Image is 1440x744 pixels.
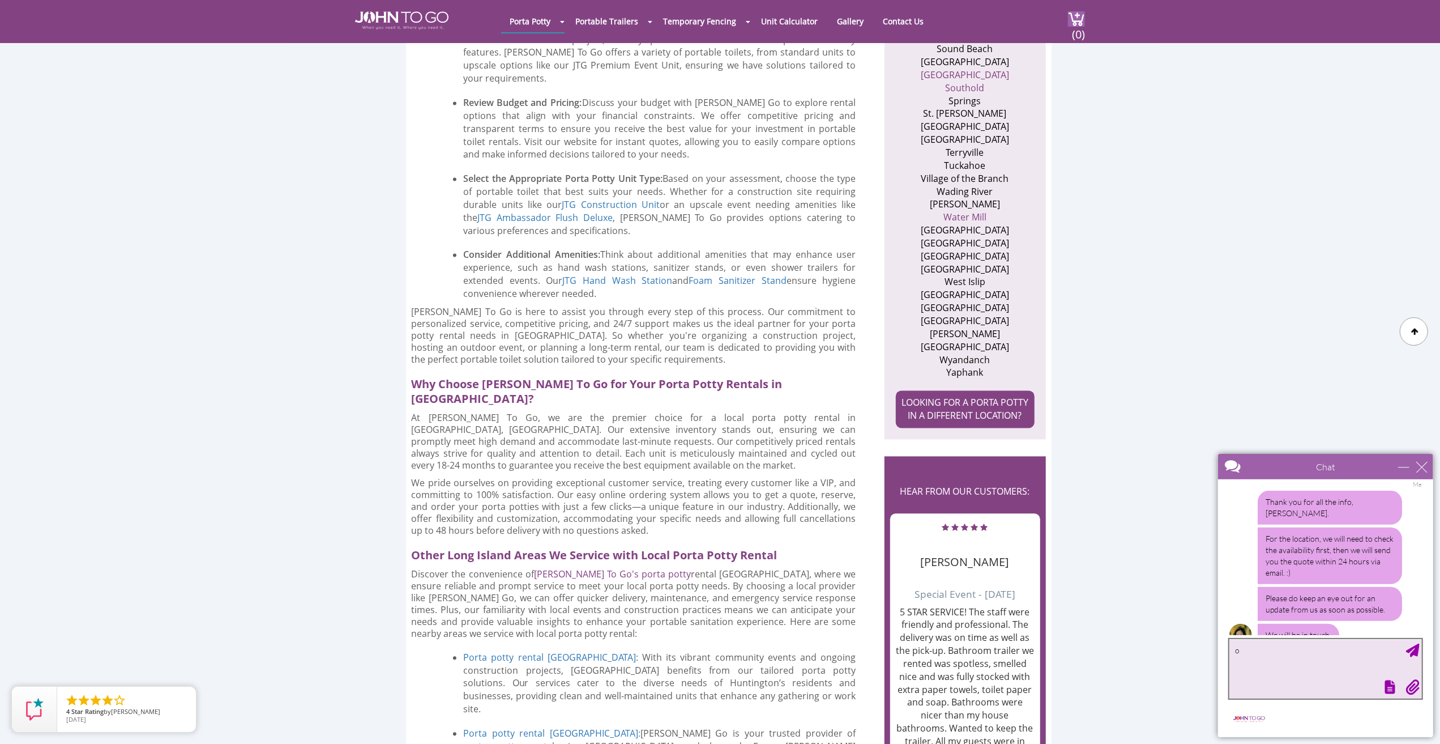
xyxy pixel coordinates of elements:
[890,473,1040,508] h2: HEAR FROM OUR CUSTOMERS:
[828,10,872,32] a: Gallery
[77,694,91,707] li: 
[910,172,1020,185] li: Village of the Branch
[567,10,647,32] a: Portable Trailers
[477,211,613,224] a: JTG Ambassador Flush Deluxe
[101,694,114,707] li: 
[910,328,1020,354] li: [PERSON_NAME][GEOGRAPHIC_DATA]
[355,11,448,29] img: JOHN to go
[463,248,600,261] strong: Consider Additional Amenities:
[874,10,932,32] a: Contact Us
[753,10,826,32] a: Unit Calculator
[910,56,1020,69] li: [GEOGRAPHIC_DATA]
[463,651,856,716] p: : With its vibrant community events and ongoing construction projects, [GEOGRAPHIC_DATA] benefits...
[910,133,1020,146] li: [GEOGRAPHIC_DATA]
[910,224,1020,237] li: [GEOGRAPHIC_DATA]
[66,708,187,716] span: by
[534,568,691,580] a: [PERSON_NAME] To Go's porta potty
[71,707,104,716] span: Star Rating
[946,82,985,94] a: Southold
[910,107,1020,120] li: St. [PERSON_NAME]
[910,275,1020,288] li: West Islip
[501,10,559,32] a: Porta Potty
[1068,11,1085,27] img: cart a
[943,211,986,223] a: Water Mill
[910,354,1020,367] li: Wyandanch
[910,250,1020,263] li: [GEOGRAPHIC_DATA]
[1071,18,1085,42] span: (0)
[463,248,856,300] p: Think about additional amenities that may enhance user experience, such as hand wash stations, sa...
[910,42,1020,56] li: Sound Beach
[910,366,1020,379] li: Yaphank
[463,651,636,664] a: Porta potty rental [GEOGRAPHIC_DATA]
[1211,447,1440,744] iframe: Live Chat Box
[562,198,660,211] a: JTG Construction Unit
[412,412,856,471] p: At [PERSON_NAME] To Go, we are the premier choice for a local porta potty rental in [GEOGRAPHIC_D...
[113,694,126,707] li: 
[463,727,640,739] a: Porta potty rental [GEOGRAPHIC_DATA]:
[412,371,866,406] h2: Why Choose [PERSON_NAME] To Go for Your Porta Potty Rentals in [GEOGRAPHIC_DATA]?
[910,146,1020,159] li: Terryville
[66,715,86,724] span: [DATE]
[910,314,1020,328] li: [GEOGRAPHIC_DATA]
[910,301,1020,314] li: [GEOGRAPHIC_DATA]
[463,20,856,85] p: Evaluate the number of guests or workers expected, the duration of the event or project, and any ...
[463,96,856,161] p: Discuss your budget with [PERSON_NAME] Go to explore rental options that align with your financia...
[412,542,866,563] h2: Other Long Island Areas We Service with Local Porta Potty Rental
[910,263,1020,276] li: [GEOGRAPHIC_DATA]
[910,288,1020,301] li: [GEOGRAPHIC_DATA]
[111,707,160,716] span: [PERSON_NAME]
[910,198,1020,211] li: [PERSON_NAME]
[463,172,856,237] p: Based on your assessment, choose the type of portable toilet that best suits your needs. Whether ...
[412,477,856,537] p: We pride ourselves on providing exceptional customer service, treating every customer like a VIP,...
[910,159,1020,172] li: Tuckahoe
[23,698,46,721] img: Review Rating
[910,185,1020,198] li: Wading River
[463,96,582,109] strong: Review Budget and Pricing:
[65,694,79,707] li: 
[910,120,1020,133] li: [GEOGRAPHIC_DATA]
[910,95,1020,108] li: Springs
[896,539,1035,568] h4: [PERSON_NAME]
[563,274,673,287] a: JTG Hand Wash Station
[896,390,1035,428] a: LOOKING FOR A PORTA POTTY IN A DIFFERENT LOCATION?
[655,10,745,32] a: Temporary Fencing
[896,574,1035,600] h6: Special Event - [DATE]
[910,237,1020,250] li: [GEOGRAPHIC_DATA]
[412,306,856,365] p: [PERSON_NAME] To Go is here to assist you through every step of this process. Our commitment to p...
[89,694,102,707] li: 
[463,172,663,185] strong: Select the Appropriate Porta Potty Unit Type:
[66,707,70,716] span: 4
[689,274,787,287] a: Foam Sanitizer Stand
[412,568,856,640] p: Discover the convenience of rental [GEOGRAPHIC_DATA], where we ensure reliable and prompt service...
[921,69,1009,81] a: [GEOGRAPHIC_DATA]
